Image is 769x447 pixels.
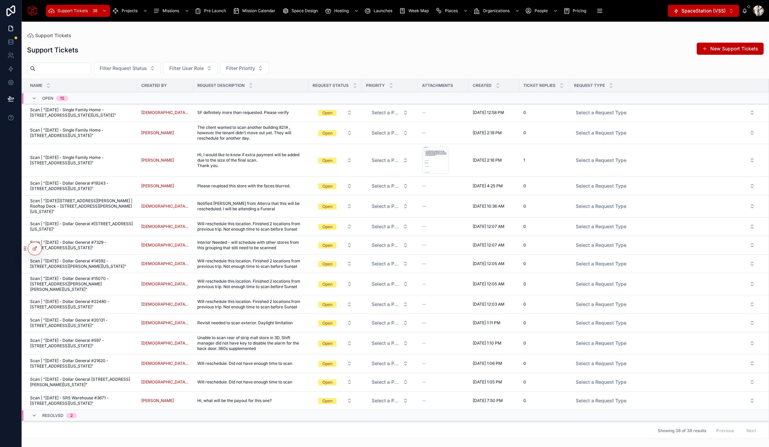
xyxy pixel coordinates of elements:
a: Select Button [313,220,358,233]
span: Select a Priority [372,223,400,230]
a: Select Button [366,239,414,252]
span: Select a Request Type [576,301,626,308]
button: Select Button [570,337,760,349]
a: [DATE] 2:16 PM [473,158,515,163]
a: Scan | "[DATE] - Dollar General #7329 - [STREET_ADDRESS][US_STATE]" [30,240,133,251]
button: New Support Tickets [697,43,764,55]
a: Select Button [570,337,761,350]
a: Select Button [366,257,414,270]
button: Select Button [313,278,357,290]
a: [DEMOGRAPHIC_DATA][PERSON_NAME][DEMOGRAPHIC_DATA] [141,340,189,346]
button: Select Button [570,107,760,119]
button: Select Button [313,258,357,270]
span: [DATE] 12:07 AM [473,242,504,248]
a: Scan | "[DATE] - Dollar General #15070 - [STREET_ADDRESS][PERSON_NAME][PERSON_NAME][US_STATE]" [30,276,133,292]
a: Scan | "[DATE] - Dollar General #19243 - [STREET_ADDRESS][US_STATE]" [30,181,133,191]
a: The client wanted to scan another building 821A , however the tenant didn’t move out yet. They wi... [197,125,304,141]
a: Mission Calendar [231,5,280,17]
a: Organizations [471,5,523,17]
span: Will reschedule this location. Finished 2 locations from previous trip. Not enough time to scan b... [197,221,304,232]
a: Space Design [280,5,323,17]
span: -- [422,340,426,346]
div: Open [322,224,332,230]
span: Support Tickets [35,32,71,39]
span: SF definitely more than requested. Please verify [197,110,289,115]
a: SF definitely more than requested. Please verify [197,110,304,115]
button: Select Button [313,337,357,349]
span: Select a Priority [372,340,400,347]
a: Notified [PERSON_NAME] from Alterra that this will be rescheduled. I will be attending a Funeral [197,201,304,212]
button: Select Button [366,127,414,139]
a: -- [422,183,465,189]
button: Select Button [570,200,760,212]
span: Scan | "[DATE] - Single Family Home - [STREET_ADDRESS][US_STATE][US_STATE]" [30,107,133,118]
span: [DEMOGRAPHIC_DATA][PERSON_NAME][DEMOGRAPHIC_DATA] [141,110,189,115]
a: Select Button [570,106,761,119]
div: Open [322,183,332,189]
button: Select Button [313,180,357,192]
a: Select Button [570,278,761,290]
a: [DATE] 12:07 AM [473,242,515,248]
span: [DATE] 1:11 PM [473,320,500,326]
button: Select Button [570,317,760,329]
a: [DATE] 12:03 AM [473,302,515,307]
span: Scan | "[DATE] - Dollar General #20131 - [STREET_ADDRESS][US_STATE]" [30,317,133,328]
span: Select a Request Type [576,260,626,267]
a: [DATE] 1:11 PM [473,320,515,326]
a: Select Button [313,316,358,329]
a: Select Button [313,239,358,252]
a: 0 [523,130,566,136]
a: Pre Launch [193,5,231,17]
a: People [523,5,561,17]
a: [DATE] 10:36 AM [473,204,515,209]
a: Select Button [366,316,414,329]
div: Open [322,204,332,210]
span: Pricing [573,8,586,14]
span: Launches [374,8,392,14]
a: [PERSON_NAME] [141,130,189,136]
span: -- [422,281,426,287]
a: -- [422,130,465,136]
a: [DATE] 12:58 PM [473,110,515,115]
a: Scan | "[DATE] - Single Family Home - [STREET_ADDRESS][US_STATE]" [30,127,133,138]
span: 0 [523,320,526,326]
span: Scan | "[DATE] - Single Family Home - [STREET_ADDRESS][US_STATE]" [30,155,133,166]
a: -- [422,261,465,266]
a: 0 [523,110,566,115]
a: -- [422,302,465,307]
span: 0 [523,130,526,136]
button: Select Button [94,62,161,75]
span: Support Tickets [57,8,88,14]
button: Select Button [313,200,357,212]
span: Scan | "[DATE] - Dollar General #22480 - [STREET_ADDRESS][US_STATE]" [30,299,133,310]
span: [PERSON_NAME] [141,158,174,163]
button: Select Button [366,317,414,329]
span: [DEMOGRAPHIC_DATA][PERSON_NAME][DEMOGRAPHIC_DATA] [141,320,189,326]
button: Select Button [366,180,414,192]
span: Select a Priority [372,109,400,116]
a: Select Button [366,337,414,350]
a: Will reschedule this location. Finished 2 locations from previous trip. Not enough time to scan b... [197,258,304,269]
a: [DEMOGRAPHIC_DATA][PERSON_NAME][DEMOGRAPHIC_DATA] [141,261,189,266]
button: Select Button [313,154,357,166]
a: [DEMOGRAPHIC_DATA][PERSON_NAME][DEMOGRAPHIC_DATA] [141,302,189,307]
a: [DEMOGRAPHIC_DATA][PERSON_NAME][DEMOGRAPHIC_DATA] [141,204,189,209]
a: [DEMOGRAPHIC_DATA][PERSON_NAME][DEMOGRAPHIC_DATA] [141,281,189,287]
a: 0 [523,320,566,326]
a: Select Button [366,298,414,311]
span: Select a Request Type [576,157,626,164]
a: Select Button [313,298,358,311]
span: [PERSON_NAME] [141,183,174,189]
span: -- [422,320,426,326]
span: Unable to scan rear of strip mall store in 3D. Shift manager did not have key to disable the alar... [197,335,304,351]
a: Select Button [313,278,358,290]
span: [DATE] 12:07 AM [473,224,504,229]
button: Select Button [366,107,414,119]
div: Open [322,242,332,249]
